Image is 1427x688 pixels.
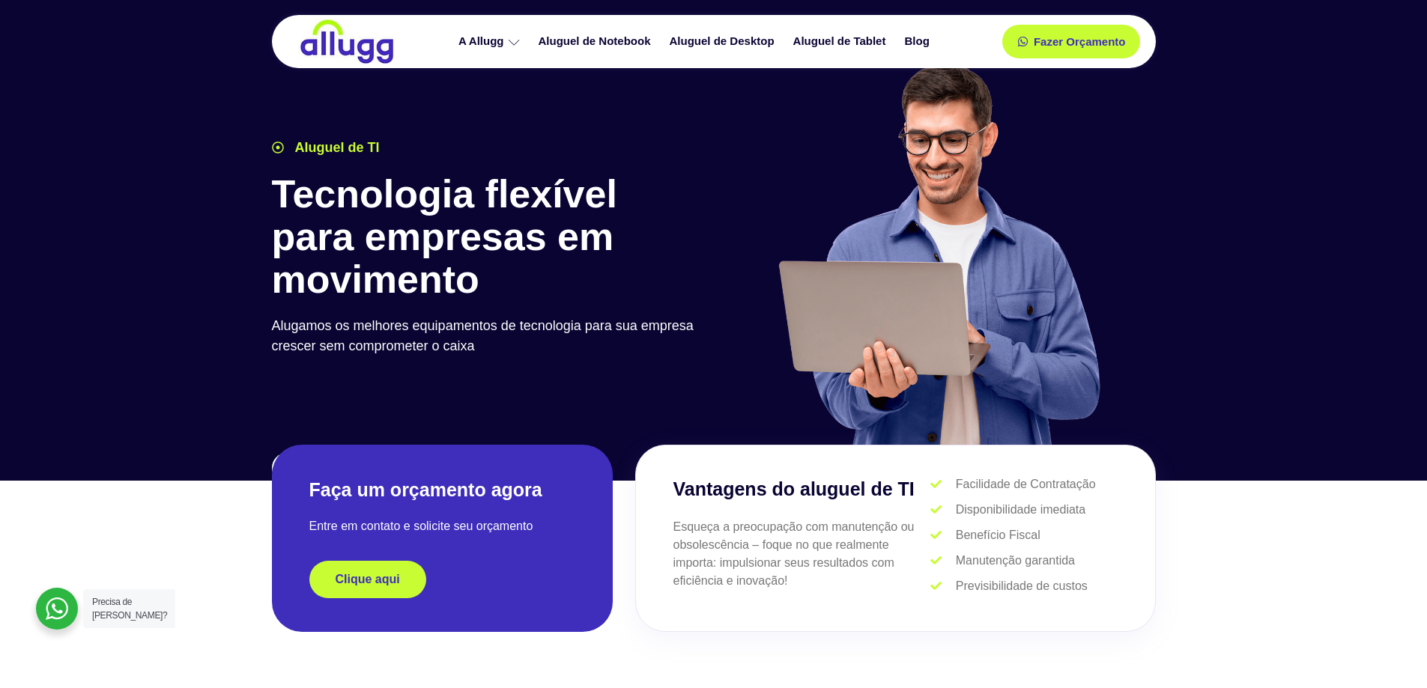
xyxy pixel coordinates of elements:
span: Clique aqui [336,573,400,585]
img: locação de TI é Allugg [298,19,396,64]
span: Fazer Orçamento [1034,36,1126,47]
p: Alugamos os melhores equipamentos de tecnologia para sua empresa crescer sem comprometer o caixa [272,316,706,356]
p: Esqueça a preocupação com manutenção ou obsolescência – foque no que realmente importa: impulsion... [673,518,931,590]
span: Precisa de [PERSON_NAME]? [92,597,167,621]
a: Aluguel de Notebook [531,28,662,55]
a: A Allugg [451,28,531,55]
p: Entre em contato e solicite seu orçamento [309,517,575,535]
img: aluguel de ti para startups [773,63,1103,445]
span: Benefício Fiscal [952,526,1040,544]
a: Aluguel de Tablet [786,28,897,55]
h1: Tecnologia flexível para empresas em movimento [272,173,706,302]
a: Aluguel de Desktop [662,28,786,55]
span: Previsibilidade de custos [952,577,1088,595]
span: Disponibilidade imediata [952,501,1085,519]
h2: Faça um orçamento agora [309,478,575,502]
a: Clique aqui [309,561,426,598]
span: Facilidade de Contratação [952,475,1096,493]
a: Fazer Orçamento [1002,25,1141,58]
span: Manutenção garantida [952,552,1075,570]
h3: Vantagens do aluguel de TI [673,475,931,504]
span: Aluguel de TI [291,138,380,158]
a: Blog [897,28,940,55]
